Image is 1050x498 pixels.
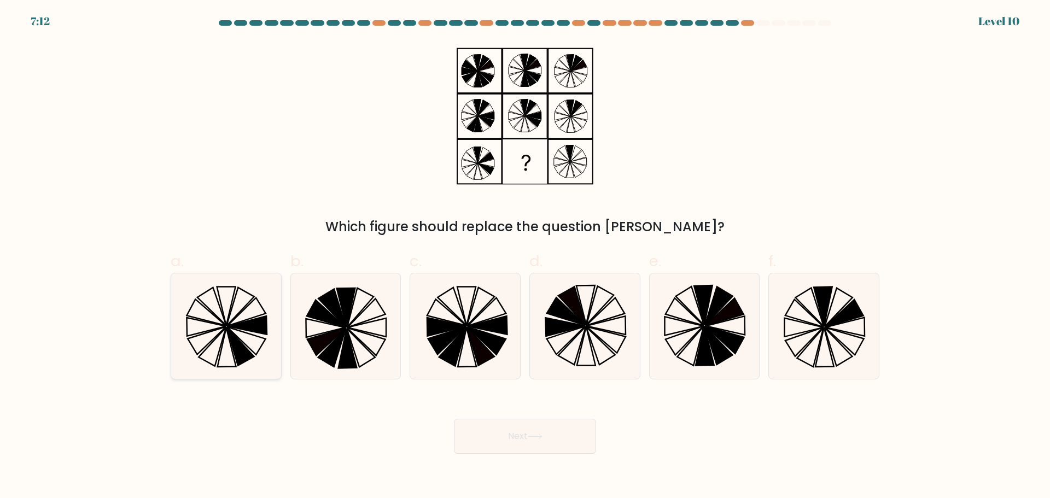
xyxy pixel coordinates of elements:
[290,250,304,272] span: b.
[454,419,596,454] button: Next
[768,250,776,272] span: f.
[529,250,542,272] span: d.
[649,250,661,272] span: e.
[410,250,422,272] span: c.
[978,13,1019,30] div: Level 10
[177,217,873,237] div: Which figure should replace the question [PERSON_NAME]?
[31,13,50,30] div: 7:12
[171,250,184,272] span: a.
